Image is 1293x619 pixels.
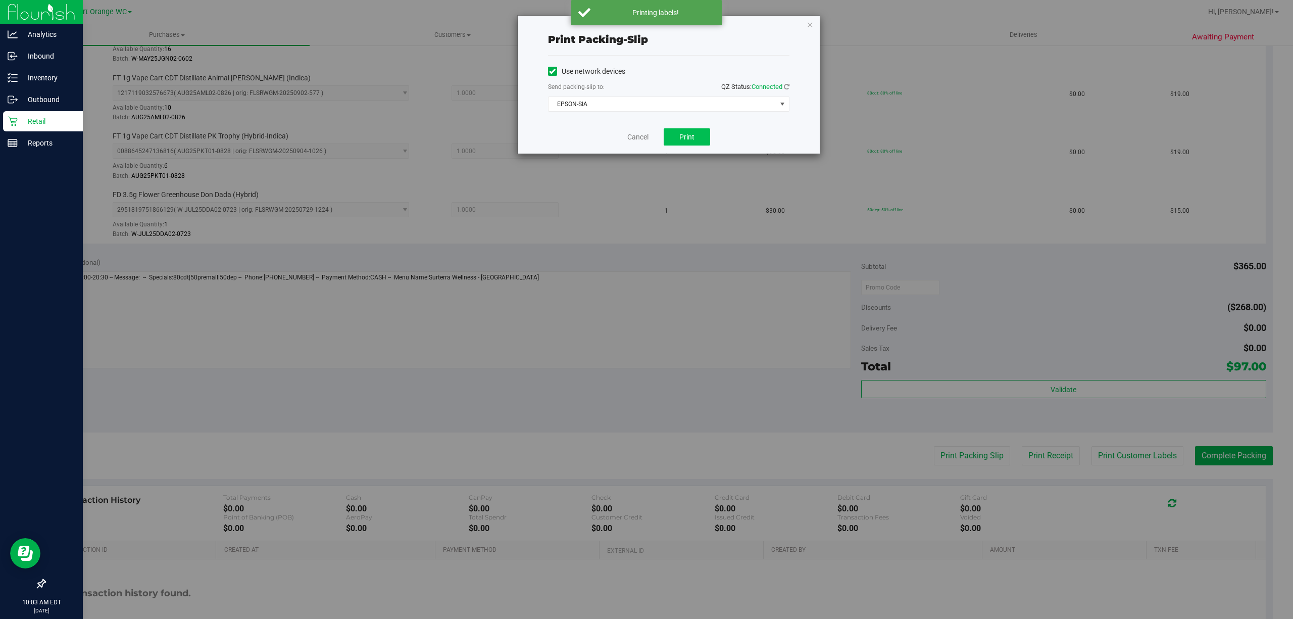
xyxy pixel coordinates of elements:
[752,83,782,90] span: Connected
[548,33,648,45] span: Print packing-slip
[627,132,649,142] a: Cancel
[18,93,78,106] p: Outbound
[721,83,789,90] span: QZ Status:
[8,29,18,39] inline-svg: Analytics
[548,66,625,77] label: Use network devices
[18,137,78,149] p: Reports
[5,598,78,607] p: 10:03 AM EDT
[18,28,78,40] p: Analytics
[18,115,78,127] p: Retail
[18,50,78,62] p: Inbound
[8,116,18,126] inline-svg: Retail
[10,538,40,568] iframe: Resource center
[5,607,78,614] p: [DATE]
[596,8,715,18] div: Printing labels!
[8,51,18,61] inline-svg: Inbound
[776,97,788,111] span: select
[8,94,18,105] inline-svg: Outbound
[8,73,18,83] inline-svg: Inventory
[548,82,605,91] label: Send packing-slip to:
[18,72,78,84] p: Inventory
[664,128,710,146] button: Print
[679,133,694,141] span: Print
[549,97,776,111] span: EPSON-SIA
[8,138,18,148] inline-svg: Reports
